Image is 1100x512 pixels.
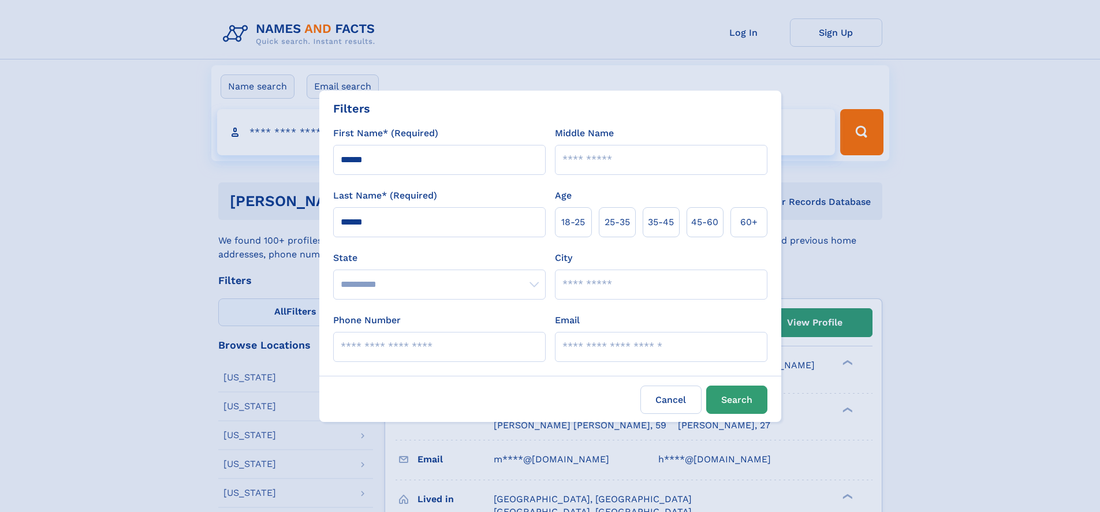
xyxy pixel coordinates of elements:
span: 18‑25 [561,215,585,229]
span: 25‑35 [605,215,630,229]
div: Filters [333,100,370,117]
label: Age [555,189,572,203]
label: Cancel [640,386,702,414]
label: Middle Name [555,126,614,140]
label: Phone Number [333,313,401,327]
label: City [555,251,572,265]
button: Search [706,386,767,414]
span: 45‑60 [691,215,718,229]
label: Last Name* (Required) [333,189,437,203]
label: Email [555,313,580,327]
label: First Name* (Required) [333,126,438,140]
span: 60+ [740,215,758,229]
span: 35‑45 [648,215,674,229]
label: State [333,251,546,265]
